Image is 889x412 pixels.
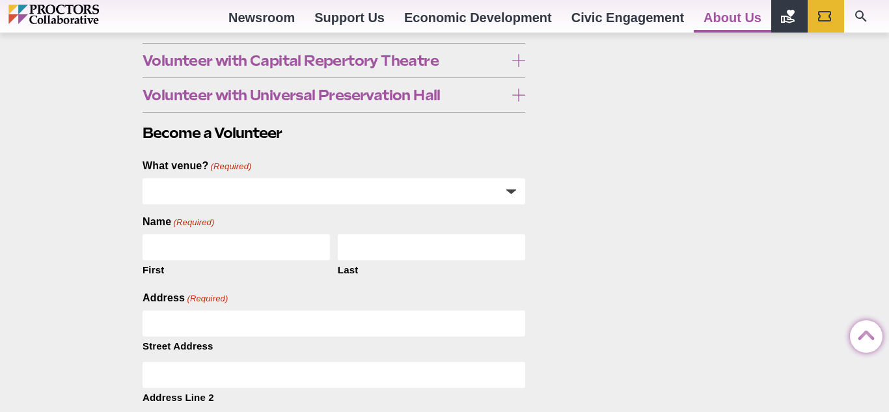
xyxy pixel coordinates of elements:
legend: Name [143,215,214,229]
img: Proctors logo [8,5,155,24]
legend: Address [143,291,228,305]
span: Volunteer with Proctors [143,19,505,33]
label: First [143,260,330,277]
label: Street Address [143,336,525,353]
a: Back to Top [850,321,876,347]
span: (Required) [210,161,252,172]
span: Volunteer with Universal Preservation Hall [143,88,505,102]
h2: Become a Volunteer [143,123,525,143]
label: Last [338,260,525,277]
span: Volunteer with Capital Repertory Theatre [143,53,505,68]
span: (Required) [186,293,228,305]
label: Address Line 2 [143,388,525,405]
label: What venue? [143,159,252,173]
span: (Required) [172,217,215,228]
